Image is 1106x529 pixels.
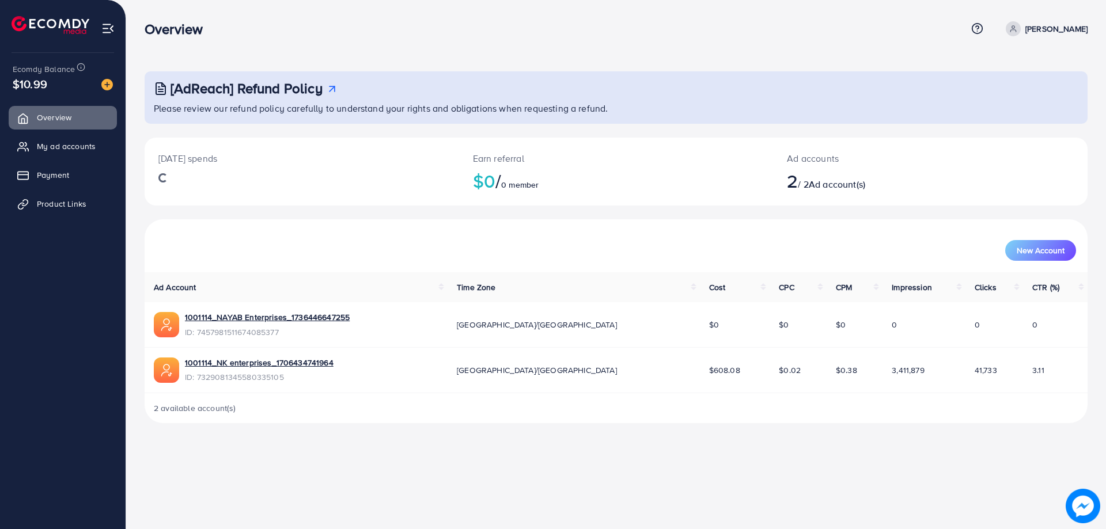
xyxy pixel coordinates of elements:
a: Product Links [9,192,117,215]
span: 41,733 [975,364,997,376]
img: image [101,79,113,90]
span: $0.38 [836,364,857,376]
img: menu [101,22,115,35]
h3: Overview [145,21,212,37]
span: 0 member [501,179,539,191]
p: Ad accounts [787,151,995,165]
span: 3,411,879 [892,364,924,376]
span: $0 [709,319,719,330]
h2: / 2 [787,170,995,192]
span: ID: 7457981511674085377 [185,326,350,338]
a: My ad accounts [9,135,117,158]
img: image [1066,489,1100,523]
span: Product Links [37,198,86,210]
p: Earn referral [473,151,760,165]
a: Overview [9,106,117,129]
a: [PERSON_NAME] [1001,21,1088,36]
img: ic-ads-acc.e4c84228.svg [154,312,179,337]
span: Ecomdy Balance [13,63,75,75]
span: 0 [1032,319,1037,330]
h3: [AdReach] Refund Policy [171,80,323,97]
span: Cost [709,281,726,293]
span: $10.99 [13,75,47,92]
span: Clicks [975,281,997,293]
a: 1001114_NK enterprises_1706434741964 [185,357,334,368]
span: Ad Account [154,281,196,293]
span: 3.11 [1032,364,1044,376]
span: $608.08 [709,364,740,376]
span: Overview [37,112,71,123]
span: Time Zone [457,281,495,293]
p: Please review our refund policy carefully to understand your rights and obligations when requesti... [154,101,1081,115]
p: [PERSON_NAME] [1025,22,1088,36]
span: 0 [892,319,897,330]
span: $0 [836,319,846,330]
button: New Account [1005,240,1076,261]
span: / [495,168,501,194]
img: ic-ads-acc.e4c84228.svg [154,357,179,383]
span: ID: 7329081345580335105 [185,371,334,383]
span: 2 [787,168,798,194]
p: [DATE] spends [158,151,445,165]
span: $0.02 [779,364,801,376]
span: Impression [892,281,932,293]
span: Ad account(s) [809,178,865,191]
span: 0 [975,319,980,330]
span: [GEOGRAPHIC_DATA]/[GEOGRAPHIC_DATA] [457,319,617,330]
span: 2 available account(s) [154,402,236,414]
a: 1001114_NAYAB Enterprises_1736446647255 [185,311,350,323]
a: Payment [9,163,117,187]
h2: $0 [473,170,760,192]
span: [GEOGRAPHIC_DATA]/[GEOGRAPHIC_DATA] [457,364,617,376]
span: New Account [1017,246,1065,254]
span: CTR (%) [1032,281,1059,293]
span: $0 [779,319,789,330]
span: Payment [37,169,69,181]
span: My ad accounts [37,140,96,152]
img: logo [12,16,89,34]
span: CPM [836,281,852,293]
span: CPC [779,281,794,293]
